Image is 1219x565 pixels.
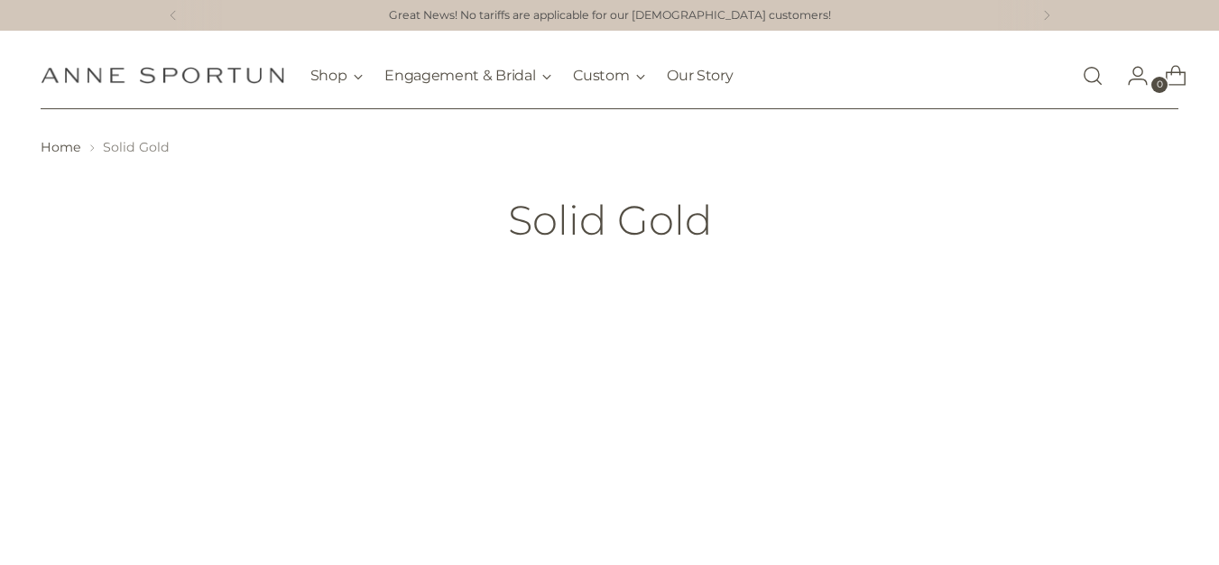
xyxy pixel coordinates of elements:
span: Solid Gold [103,139,170,155]
a: Great News! No tariffs are applicable for our [DEMOGRAPHIC_DATA] customers! [389,7,831,24]
h1: Solid Gold [508,198,712,243]
button: Custom [573,56,645,96]
nav: breadcrumbs [41,138,1179,157]
a: Our Story [667,56,733,96]
a: Open cart modal [1150,58,1187,94]
button: Engagement & Bridal [384,56,551,96]
a: Anne Sportun Fine Jewellery [41,67,284,84]
a: Go to the account page [1113,58,1149,94]
span: 0 [1151,77,1168,93]
button: Shop [310,56,364,96]
a: Open search modal [1075,58,1111,94]
a: Home [41,139,81,155]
